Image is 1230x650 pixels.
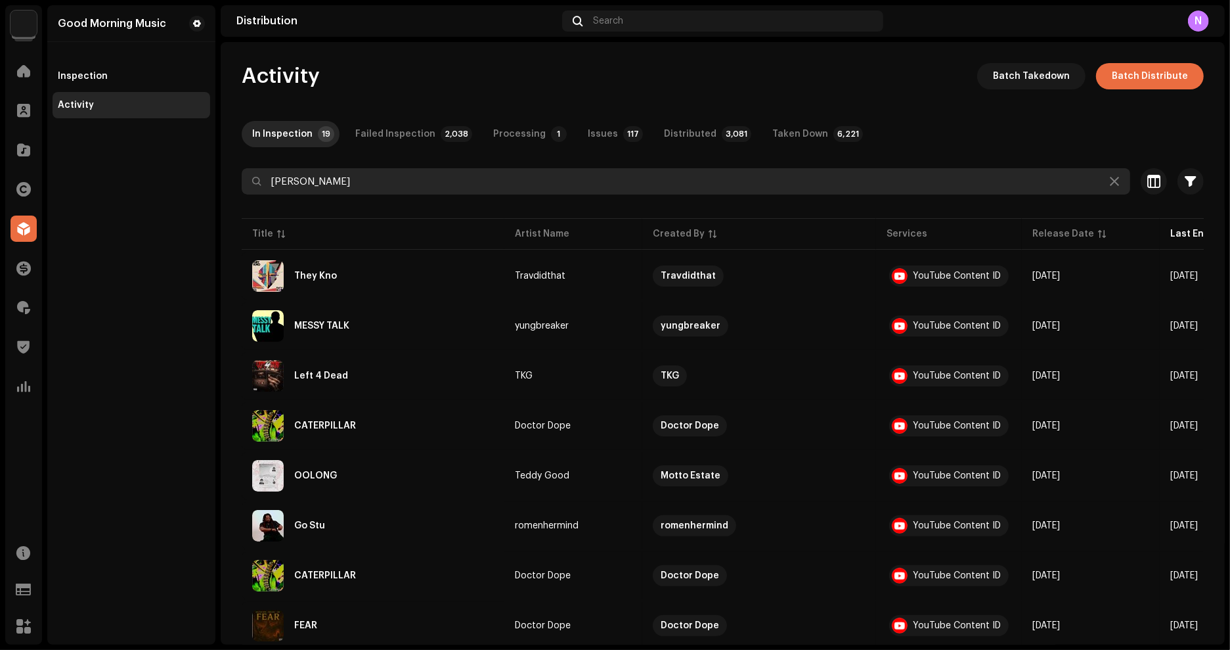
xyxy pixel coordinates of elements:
div: Doctor Dope [661,415,719,436]
div: TKG [661,365,679,386]
div: romenhermind [661,515,728,536]
div: Teddy Good [515,471,569,480]
span: Sep 19, 2025 [1032,521,1060,530]
div: Issues [588,121,618,147]
span: Jan 24, 2025 [1032,271,1060,281]
re-m-nav-item: Inspection [53,63,210,89]
img: 91481c8d-ca5c-4bd0-a1a5-2e99546f89f2 [252,410,284,442]
div: romenhermind [515,521,579,530]
span: Doctor Dope [515,421,632,430]
img: d0844c79-f51e-4cce-b50e-869e902d1129 [252,310,284,342]
span: Sep 12, 2025 [1032,371,1060,381]
div: YouTube Content ID [913,321,1001,331]
p-badge: 3,081 [722,126,751,142]
div: Failed Inspection [355,121,435,147]
img: afc41869-d692-4c12-9b14-36b0078c411b [252,360,284,392]
p-badge: 117 [623,126,643,142]
div: YouTube Content ID [913,521,1001,530]
span: yungbreaker [653,315,866,337]
span: Motto Estate [653,465,866,486]
div: OOLONG [294,471,337,480]
div: Distributed [664,121,716,147]
div: Go Stu [294,521,325,530]
div: Doctor Dope [661,615,719,636]
img: 5466fe11-9bd0-46bc-ab23-550db484f21c [252,560,284,592]
div: FEAR [294,621,317,630]
div: Title [252,227,273,241]
input: Search [242,168,1130,195]
div: Doctor Dope [515,621,571,630]
span: TKG [653,365,866,386]
div: Motto Estate [661,465,720,486]
div: YouTube Content ID [913,271,1001,281]
div: Distribution [236,16,557,26]
div: yungbreaker [661,315,720,337]
span: Batch Takedown [993,63,1070,89]
div: YouTube Content ID [913,421,1001,430]
span: Teddy Good [515,471,632,480]
span: Activity [242,63,320,89]
span: Doctor Dope [515,571,632,580]
span: Doctor Dope [653,565,866,586]
div: CATERPILLAR [294,421,356,430]
div: TKG [515,371,533,381]
div: Created By [653,227,705,241]
div: They Kno [294,271,337,281]
span: TKG [515,371,632,381]
img: 7f5fe8b1-5c8a-4303-9b28-dbdd35d40959 [252,510,284,542]
div: YouTube Content ID [913,371,1001,381]
img: ca022f8e-d0ef-41a2-8210-5592441334a2 [252,610,284,641]
span: Travdidthat [515,271,632,281]
span: Oct 3, 2025 [1032,421,1060,430]
span: Oct 5, 2025 [1032,321,1060,331]
span: Sep 20, 2025 [1032,471,1060,480]
div: Doctor Dope [661,565,719,586]
p-badge: 6,221 [833,126,863,142]
div: In Inspection [252,121,313,147]
div: Left 4 Dead [294,371,348,381]
div: MESSY TALK [294,321,349,331]
div: N [1188,11,1209,32]
div: CATERPILLAR [294,571,356,580]
span: yungbreaker [515,321,632,331]
img: b5e6b6c0-a94c-4a14-bb3c-146ef7320369 [252,260,284,292]
div: YouTube Content ID [913,621,1001,630]
div: Processing [493,121,546,147]
span: Travdidthat [653,266,866,287]
div: YouTube Content ID [913,471,1001,480]
div: yungbreaker [515,321,569,331]
span: Search [593,16,623,26]
span: romenhermind [653,515,866,536]
div: Doctor Dope [515,571,571,580]
p-badge: 1 [551,126,567,142]
re-m-nav-item: Activity [53,92,210,118]
div: Good Morning Music [58,18,166,29]
div: Activity [58,100,94,110]
img: 4d355f5d-9311-46a2-b30d-525bdb8252bf [11,11,37,37]
p-badge: 19 [318,126,334,142]
span: Oct 17, 2025 [1032,621,1060,630]
div: Taken Down [772,121,828,147]
div: Inspection [58,71,108,81]
span: Doctor Dope [653,415,866,436]
span: romenhermind [515,521,632,530]
img: 89393fa5-29a0-48ae-9769-107f8acb74fc [252,460,284,492]
span: Oct 3, 2025 [1032,571,1060,580]
button: Batch Distribute [1096,63,1204,89]
button: Batch Takedown [977,63,1086,89]
span: Batch Distribute [1112,63,1188,89]
div: Travdidthat [515,271,565,281]
p-badge: 2,038 [441,126,472,142]
div: Doctor Dope [515,421,571,430]
div: Release Date [1032,227,1094,241]
span: Doctor Dope [515,621,632,630]
span: Doctor Dope [653,615,866,636]
div: YouTube Content ID [913,571,1001,580]
div: Travdidthat [661,266,716,287]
